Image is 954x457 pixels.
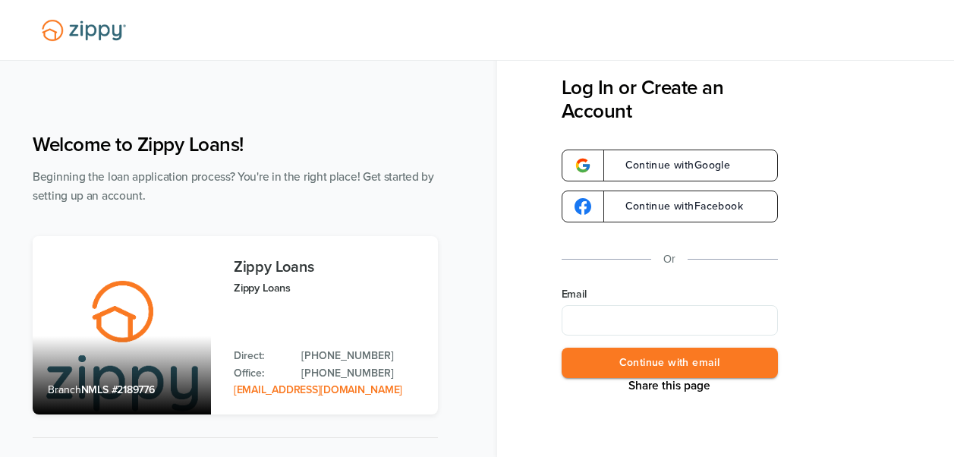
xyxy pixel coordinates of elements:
[562,76,778,123] h3: Log In or Create an Account
[33,133,438,156] h1: Welcome to Zippy Loans!
[33,170,434,203] span: Beginning the loan application process? You're in the right place! Get started by setting up an a...
[575,198,591,215] img: google-logo
[610,201,743,212] span: Continue with Facebook
[234,279,423,297] p: Zippy Loans
[562,150,778,181] a: google-logoContinue withGoogle
[301,365,423,382] a: Office Phone: 512-975-2947
[33,13,135,48] img: Lender Logo
[624,378,715,393] button: Share This Page
[48,383,81,396] span: Branch
[234,383,402,396] a: Email Address: zippyguide@zippymh.com
[562,287,778,302] label: Email
[663,250,675,269] p: Or
[301,348,423,364] a: Direct Phone: 512-975-2947
[575,157,591,174] img: google-logo
[81,383,155,396] span: NMLS #2189776
[562,191,778,222] a: google-logoContinue withFacebook
[234,365,286,382] p: Office:
[562,348,778,379] button: Continue with email
[234,348,286,364] p: Direct:
[562,305,778,336] input: Email Address
[234,259,423,276] h3: Zippy Loans
[610,160,731,171] span: Continue with Google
